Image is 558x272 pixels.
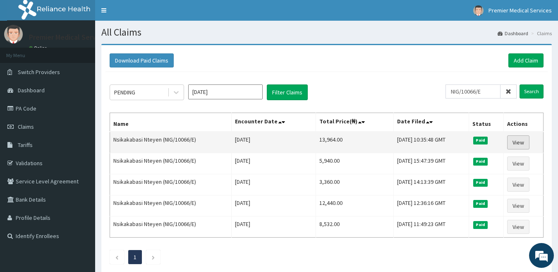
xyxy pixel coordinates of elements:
[507,135,529,149] a: View
[489,7,552,14] span: Premier Medical Services
[507,178,529,192] a: View
[503,113,543,132] th: Actions
[232,174,316,195] td: [DATE]
[136,4,156,24] div: Minimize live chat window
[232,132,316,153] td: [DATE]
[43,46,139,57] div: Chat with us now
[529,30,552,37] li: Claims
[445,84,501,99] input: Search by HMO ID
[18,123,34,130] span: Claims
[151,253,155,261] a: Next page
[110,153,232,174] td: Nsikakabasi Nteyen (NIG/10066/E)
[232,217,316,238] td: [DATE]
[393,195,469,217] td: [DATE] 12:36:16 GMT
[29,34,109,41] p: Premier Medical Services
[473,158,488,165] span: Paid
[232,113,316,132] th: Encounter Date
[473,5,484,16] img: User Image
[110,132,232,153] td: Nsikakabasi Nteyen (NIG/10066/E)
[393,153,469,174] td: [DATE] 15:47:39 GMT
[469,113,503,132] th: Status
[115,253,119,261] a: Previous page
[110,113,232,132] th: Name
[110,217,232,238] td: Nsikakabasi Nteyen (NIG/10066/E)
[110,195,232,217] td: Nsikakabasi Nteyen (NIG/10066/E)
[316,217,393,238] td: 8,532.00
[18,141,33,149] span: Tariffs
[4,183,158,212] textarea: Type your message and hit 'Enter'
[316,132,393,153] td: 13,964.00
[4,25,23,43] img: User Image
[316,113,393,132] th: Total Price(₦)
[18,68,60,76] span: Switch Providers
[316,174,393,195] td: 3,360.00
[393,132,469,153] td: [DATE] 10:35:48 GMT
[498,30,528,37] a: Dashboard
[18,87,45,94] span: Dashboard
[267,84,308,100] button: Filter Claims
[393,217,469,238] td: [DATE] 11:49:23 GMT
[316,153,393,174] td: 5,940.00
[520,84,544,99] input: Search
[473,137,488,144] span: Paid
[232,153,316,174] td: [DATE]
[101,27,552,38] h1: All Claims
[188,84,263,99] input: Select Month and Year
[393,174,469,195] td: [DATE] 14:13:39 GMT
[393,113,469,132] th: Date Filed
[29,45,49,51] a: Online
[134,253,137,261] a: Page 1 is your current page
[473,221,488,229] span: Paid
[507,220,529,234] a: View
[232,195,316,217] td: [DATE]
[110,174,232,195] td: Nsikakabasi Nteyen (NIG/10066/E)
[507,156,529,171] a: View
[473,200,488,207] span: Paid
[316,195,393,217] td: 12,440.00
[15,41,34,62] img: d_794563401_company_1708531726252_794563401
[473,179,488,186] span: Paid
[507,199,529,213] a: View
[48,82,114,166] span: We're online!
[110,53,174,67] button: Download Paid Claims
[114,88,135,96] div: PENDING
[508,53,544,67] a: Add Claim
